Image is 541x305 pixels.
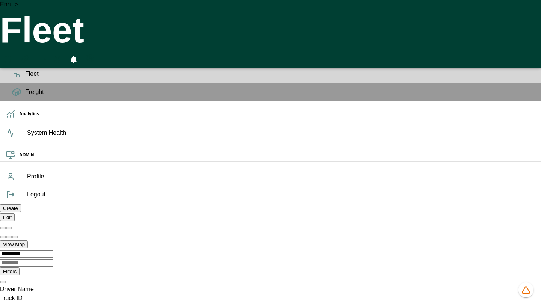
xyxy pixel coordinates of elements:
[27,128,535,137] span: System Health
[35,51,48,68] button: HomeTime Editor
[19,110,535,118] h6: Analytics
[18,51,32,68] button: Manual Assignment
[3,205,18,211] label: Create
[25,69,535,79] span: Fleet
[19,151,535,159] h6: ADMIN
[6,227,12,229] button: Collapse all
[6,236,12,238] button: Zoom out
[3,214,12,220] label: Edit
[51,51,64,68] button: Fullscreen
[12,236,18,238] button: Zoom to fit
[25,88,535,97] span: Freight
[27,172,535,181] span: Profile
[3,242,25,247] label: View Map
[86,53,95,62] svg: Preferences
[27,190,535,199] span: Logout
[518,282,533,297] button: 1154 data issues
[3,269,17,274] label: Filters
[83,51,97,65] button: Preferences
